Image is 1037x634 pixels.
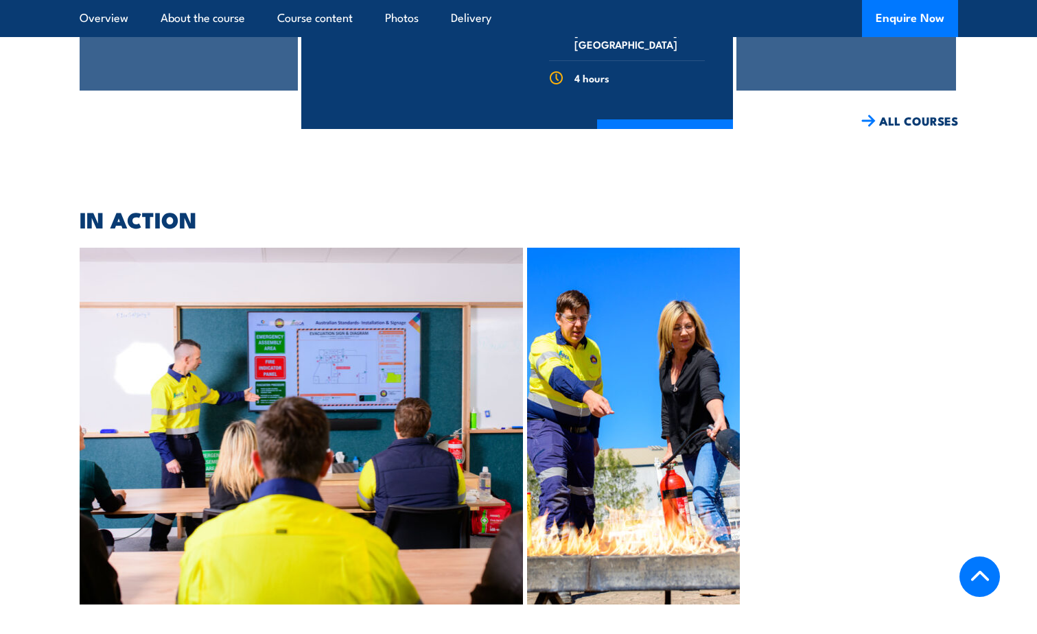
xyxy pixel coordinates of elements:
[80,248,524,604] img: Fire Safety Advisor
[80,209,958,228] h2: IN ACTION
[527,248,740,604] img: Fire Extinguisher Training
[574,71,609,84] span: 4 hours
[861,113,958,129] a: ALL COURSES
[597,119,733,155] a: COURSE DETAILS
